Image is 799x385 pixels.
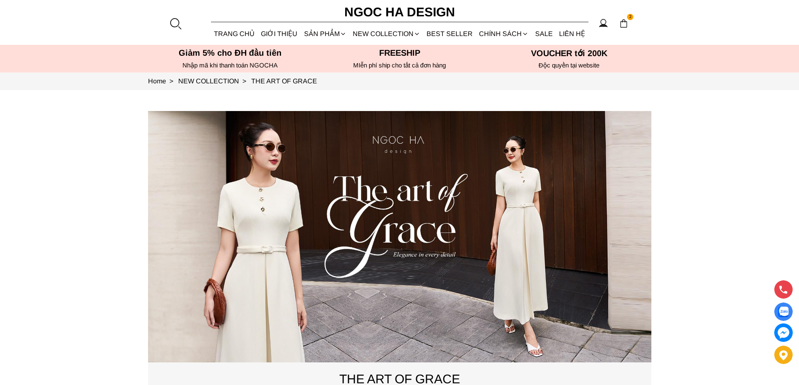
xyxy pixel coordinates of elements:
[179,48,281,57] font: Giảm 5% cho ĐH đầu tiên
[182,62,278,69] font: Nhập mã khi thanh toán NGOCHA
[619,19,628,28] img: img-CART-ICON-ksit0nf1
[318,62,482,69] h6: MIễn phí ship cho tất cả đơn hàng
[774,323,793,342] a: messenger
[301,23,349,45] div: SẢN PHẨM
[166,78,177,85] span: >
[211,23,258,45] a: TRANG CHỦ
[239,78,250,85] span: >
[251,78,317,85] a: Link to THE ART OF GRACE
[258,23,301,45] a: GIỚI THIỆU
[774,302,793,321] a: Display image
[148,78,178,85] a: Link to Home
[556,23,588,45] a: LIÊN HỆ
[532,23,556,45] a: SALE
[178,78,251,85] a: Link to NEW COLLECTION
[337,2,463,22] a: Ngoc Ha Design
[349,23,423,45] a: NEW COLLECTION
[487,48,651,58] h5: VOUCHER tới 200K
[487,62,651,69] h6: Độc quyền tại website
[627,14,634,21] span: 2
[476,23,532,45] div: Chính sách
[424,23,476,45] a: BEST SELLER
[778,307,789,317] img: Display image
[379,48,420,57] font: Freeship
